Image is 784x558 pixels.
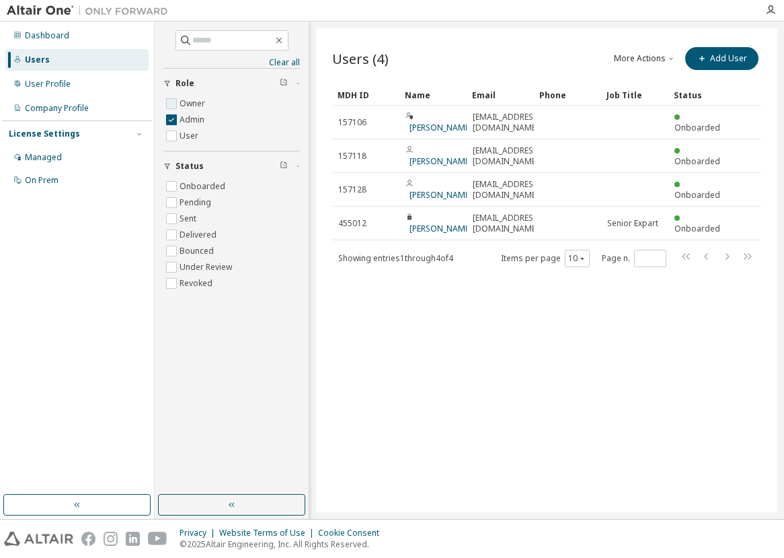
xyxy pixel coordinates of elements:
div: Managed [25,152,62,163]
span: 157118 [338,151,366,162]
div: Cookie Consent [318,528,387,538]
a: [PERSON_NAME] [409,155,472,167]
button: Add User [685,47,758,70]
label: Onboarded [180,178,228,195]
div: MDH ID [338,84,394,106]
div: Email [472,84,528,106]
span: [EMAIL_ADDRESS][DOMAIN_NAME] [473,112,541,133]
div: On Prem [25,175,58,186]
span: Onboarded [674,189,720,201]
button: Status [163,151,300,181]
span: Showing entries 1 through 4 of 4 [338,252,453,264]
a: Clear all [163,57,300,68]
div: Company Profile [25,103,89,114]
label: Under Review [180,259,235,275]
button: More Actions [613,47,677,70]
div: Name [405,84,461,106]
span: Clear filter [280,78,288,89]
div: Status [674,84,730,106]
label: Admin [180,112,207,128]
span: [EMAIL_ADDRESS][DOMAIN_NAME] [473,179,541,201]
span: 157128 [338,184,366,195]
label: Bounced [180,243,217,259]
div: Job Title [606,84,663,106]
span: Page n. [602,250,666,267]
img: linkedin.svg [126,532,140,546]
label: User [180,128,201,144]
span: Onboarded [674,223,720,234]
a: [PERSON_NAME] [409,189,472,201]
span: Onboarded [674,155,720,167]
div: Dashboard [25,30,69,41]
img: facebook.svg [81,532,95,546]
button: Role [163,69,300,98]
span: Items per page [501,250,590,267]
label: Owner [180,96,208,112]
p: © 2025 Altair Engineering, Inc. All Rights Reserved. [180,538,387,550]
span: Users (4) [332,49,389,68]
span: Status [175,161,204,172]
img: Altair One [7,4,175,18]
span: [EMAIL_ADDRESS][DOMAIN_NAME] [473,145,541,167]
label: Sent [180,211,199,227]
label: Pending [180,195,214,211]
div: User Profile [25,79,71,90]
span: Role [175,78,194,89]
div: Users [25,55,50,65]
label: Delivered [180,227,219,243]
img: youtube.svg [148,532,167,546]
span: Onboarded [674,122,720,133]
div: License Settings [9,129,80,139]
label: Revoked [180,275,215,291]
span: Senior Expart [607,218,658,229]
button: 10 [568,253,586,264]
span: 157106 [338,117,366,128]
span: Clear filter [280,161,288,172]
div: Website Terms of Use [219,528,318,538]
a: [PERSON_NAME] [409,223,472,234]
a: [PERSON_NAME] [409,122,472,133]
span: [EMAIL_ADDRESS][DOMAIN_NAME] [473,213,541,234]
span: 455012 [338,218,366,229]
img: altair_logo.svg [4,532,73,546]
div: Phone [539,84,596,106]
div: Privacy [180,528,219,538]
img: instagram.svg [104,532,118,546]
